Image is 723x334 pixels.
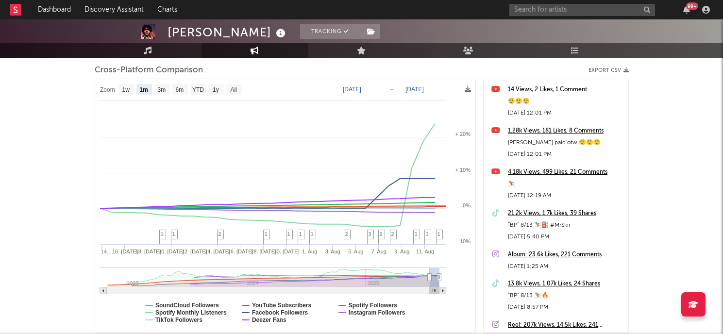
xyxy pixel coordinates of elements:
span: 2 [380,231,383,237]
button: 99+ [683,6,690,14]
text: 1w [122,86,130,93]
text: 28. [DATE] [251,249,276,254]
text: Zoom [100,86,115,93]
text: -10% [458,238,471,244]
text: 14.… [101,249,113,254]
div: “BP” 8/13 ⛷️⛽️ #MrSkii [508,219,623,231]
a: 4.18k Views, 499 Likes, 21 Comments [508,167,623,178]
text: 1. Aug [302,249,317,254]
span: 2 [391,231,394,237]
text: SoundCloud Followers [155,302,219,309]
a: 1.28k Views, 181 Likes, 8 Comments [508,125,623,137]
text: + 10% [455,167,471,173]
text: YTD [192,86,203,93]
text: 18. [DATE] [135,249,161,254]
span: 1 [437,231,440,237]
span: 1 [287,231,290,237]
text: 16. [DATE] [112,249,138,254]
text: 30. [DATE] [273,249,299,254]
text: Spotify Followers [348,302,397,309]
text: 3m [157,86,166,93]
text: 22. [DATE] [181,249,207,254]
div: [DATE] 12:01 PM [508,107,623,119]
div: 99 + [686,2,698,10]
text: → [389,86,395,93]
div: [DATE] 12:01 PM [508,149,623,160]
span: 1 [415,231,418,237]
text: [DATE] [405,86,424,93]
div: [DATE] 12:19 AM [508,190,623,201]
text: 11. Aug [416,249,434,254]
text: Deezer Fans [252,317,286,323]
text: TikTok Followers [155,317,202,323]
div: [DATE] 1:25 AM [508,261,623,272]
input: Search for artists [509,4,655,16]
text: 3. Aug [325,249,340,254]
span: 2 [345,231,348,237]
div: [PERSON_NAME] paid otw 😮‍💨😮‍💨😮‍💨 [508,137,623,149]
text: 5. Aug [348,249,363,254]
div: [PERSON_NAME] [168,24,288,40]
text: 1y [213,86,219,93]
a: 14 Views, 2 Likes, 1 Comment [508,84,623,96]
a: Album: 23.6k Likes, 221 Comments [508,249,623,261]
button: Tracking [300,24,361,39]
text: YouTube Subscribers [252,302,311,309]
div: 😮‍💨😮‍💨😮‍💨 [508,96,623,107]
text: Instagram Followers [348,309,405,316]
div: [DATE] 8:57 PM [508,301,623,313]
span: 1 [172,231,175,237]
span: Cross-Platform Comparison [95,65,203,76]
text: 0% [463,202,471,208]
text: 1m [139,86,148,93]
span: 1 [161,231,164,237]
span: 1 [311,231,314,237]
div: ⛷️ [508,178,623,190]
text: + 20% [455,131,471,137]
text: 6m [175,86,184,93]
div: “BP” 8/13 ⛷️🔥 [508,290,623,301]
text: 9. Aug [394,249,409,254]
span: 3 [369,231,371,237]
text: 24. [DATE] [204,249,230,254]
text: All [230,86,236,93]
a: 13.8k Views, 1.07k Likes, 24 Shares [508,278,623,290]
a: 21.2k Views, 1.7k Likes, 39 Shares [508,208,623,219]
text: [DATE] [343,86,361,93]
span: 2 [219,231,221,237]
span: 1 [265,231,268,237]
a: Reel: 207k Views, 14.5k Likes, 241 Comments [508,319,623,331]
text: 7. Aug [371,249,386,254]
div: [DATE] 5:40 PM [508,231,623,243]
text: Spotify Monthly Listeners [155,309,227,316]
text: 20. [DATE] [158,249,184,254]
button: Export CSV [588,67,629,73]
text: Facebook Followers [252,309,308,316]
span: 1 [426,231,429,237]
span: 1 [299,231,302,237]
text: 26. [DATE] [227,249,253,254]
